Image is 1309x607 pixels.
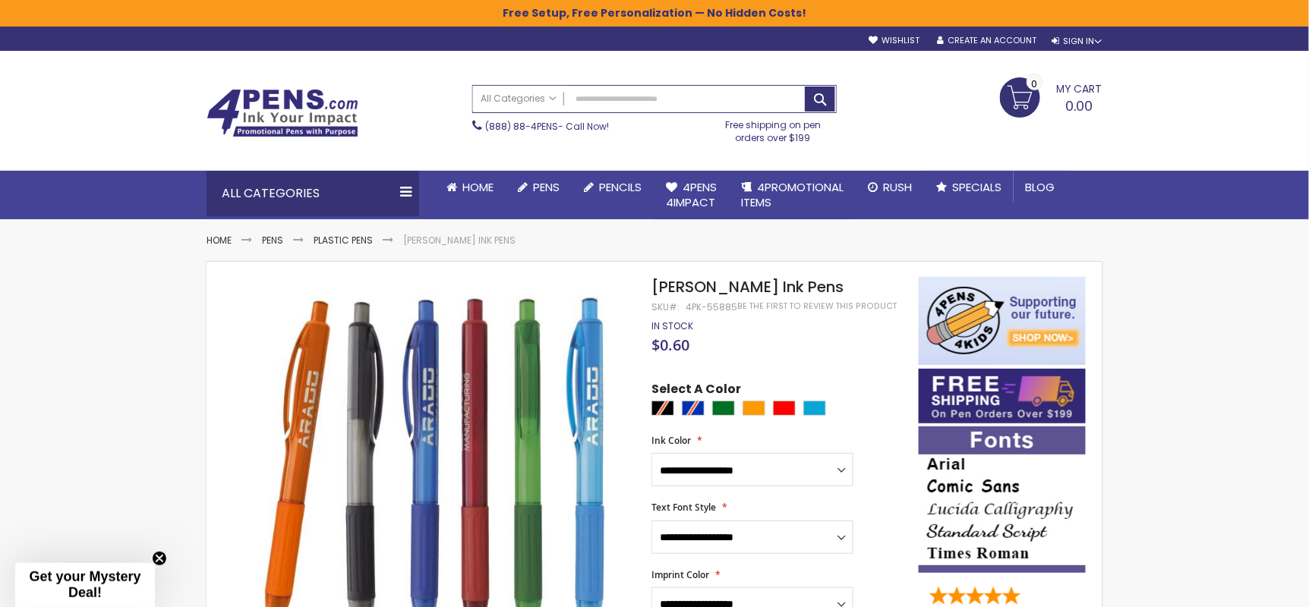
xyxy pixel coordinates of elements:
[737,300,897,312] a: Be the first to review this product
[485,120,609,133] span: - Call Now!
[741,179,844,210] span: 4PROMOTIONAL ITEMS
[1014,171,1068,204] a: Blog
[919,277,1086,365] img: 4pens 4 kids
[473,86,564,111] a: All Categories
[262,234,283,247] a: Pens
[919,369,1086,423] img: Free shipping on orders over $199
[686,301,737,313] div: 4PK-55885
[403,234,516,247] li: [PERSON_NAME] Ink Pens
[651,319,693,332] span: In stock
[651,300,680,313] strong: SKU
[1032,77,1038,91] span: 0
[666,179,717,210] span: 4Pens 4impact
[1066,96,1093,115] span: 0.00
[712,401,735,416] div: Green
[533,179,560,195] span: Pens
[599,179,642,195] span: Pencils
[572,171,654,204] a: Pencils
[937,35,1037,46] a: Create an Account
[651,381,741,401] span: Select A Color
[207,171,419,216] div: All Categories
[1000,77,1102,115] a: 0.00 0
[481,93,557,105] span: All Categories
[506,171,572,204] a: Pens
[207,89,358,137] img: 4Pens Custom Pens and Promotional Products
[207,234,232,247] a: Home
[651,501,716,514] span: Text Font Style
[651,320,693,332] div: Availability
[651,434,691,447] span: Ink Color
[152,551,167,566] button: Close teaser
[710,113,837,143] div: Free shipping on pen orders over $199
[869,35,919,46] a: Wishlist
[314,234,373,247] a: Plastic Pens
[919,426,1086,573] img: font-personalization-examples
[743,401,765,416] div: Orange
[651,568,709,581] span: Imprint Color
[952,179,1001,195] span: Specials
[434,171,506,204] a: Home
[729,171,856,220] a: 4PROMOTIONALITEMS
[29,569,140,600] span: Get your Mystery Deal!
[1026,179,1055,195] span: Blog
[485,120,558,133] a: (888) 88-4PENS
[15,563,155,607] div: Get your Mystery Deal!Close teaser
[803,401,826,416] div: Turquoise
[924,171,1014,204] a: Specials
[462,179,494,195] span: Home
[654,171,729,220] a: 4Pens4impact
[883,179,912,195] span: Rush
[1052,36,1102,47] div: Sign In
[773,401,796,416] div: Red
[651,335,689,355] span: $0.60
[651,276,844,297] span: [PERSON_NAME] Ink Pens
[856,171,924,204] a: Rush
